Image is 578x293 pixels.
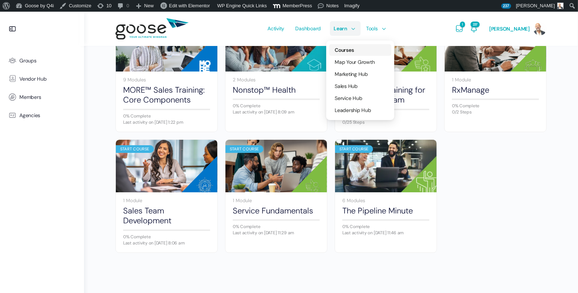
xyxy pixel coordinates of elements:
[342,120,429,124] div: 0/25 Steps
[169,3,210,8] span: Edit with Elementor
[489,12,547,46] a: [PERSON_NAME]
[329,104,391,116] a: Leadership Hub
[342,206,429,216] a: The Pipeline Minute
[123,206,210,226] a: Sales Team Development
[362,12,388,46] a: Tools
[267,11,284,46] span: Activity
[233,104,320,108] div: 0% Complete
[123,241,210,245] div: Last activity on [DATE] 8:06 am
[501,3,511,9] span: 237
[225,140,327,193] a: Start Course
[19,112,40,119] span: Agencies
[366,11,378,46] span: Tools
[342,224,429,229] div: 0% Complete
[233,85,320,95] a: Nonstop™ Health
[233,198,320,203] div: 1 Module
[452,85,539,95] a: RxManage
[123,120,210,124] div: Last activity on [DATE] 1:22 pm
[329,44,391,56] a: Courses
[342,231,429,235] div: Last activity on [DATE] 11:46 am
[329,56,391,68] a: Map Your Growth
[123,77,210,82] div: 9 Modules
[123,235,210,239] div: 0% Complete
[489,26,530,32] span: [PERSON_NAME]
[225,145,263,153] div: Start Course
[123,114,210,118] div: 0% Complete
[469,12,478,46] a: Notifications
[233,231,320,235] div: Last activity on [DATE] 11:29 am
[264,12,288,46] a: Activity
[335,95,362,101] span: Service Hub
[471,22,480,27] span: 237
[452,104,539,108] div: 0% Complete
[233,77,320,82] div: 2 Modules
[19,76,47,82] span: Vendor Hub
[452,110,539,114] div: 0/2 Steps
[4,88,80,106] a: Members
[452,77,539,82] div: 1 Module
[335,145,373,153] div: Start Course
[4,106,80,124] a: Agencies
[329,92,391,104] a: Service Hub
[233,206,320,216] a: Service Fundamentals
[123,85,210,105] a: MORE™ Sales Training: Core Components
[295,11,321,46] span: Dashboard
[233,110,320,114] div: Last activity on [DATE] 8:09 am
[335,71,368,77] span: Marketing Hub
[19,58,37,64] span: Groups
[4,51,80,70] a: Groups
[335,107,371,113] span: Leadership Hub
[4,70,80,88] a: Vendor Hub
[329,68,391,80] a: Marketing Hub
[335,83,358,89] span: Sales Hub
[541,258,578,293] iframe: Chat Widget
[460,22,465,27] span: 1
[342,198,429,203] div: 6 Modules
[335,140,437,193] a: Start Course
[292,12,324,46] a: Dashboard
[335,59,374,65] span: Map Your Growth
[116,145,154,153] div: Start Course
[329,80,391,92] a: Sales Hub
[330,12,357,46] a: Learn
[123,198,210,203] div: 1 Module
[334,11,347,46] span: Learn
[233,224,320,229] div: 0% Complete
[335,47,354,53] span: Courses
[116,140,217,193] a: Start Course
[19,94,41,100] span: Members
[455,12,464,46] a: Messages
